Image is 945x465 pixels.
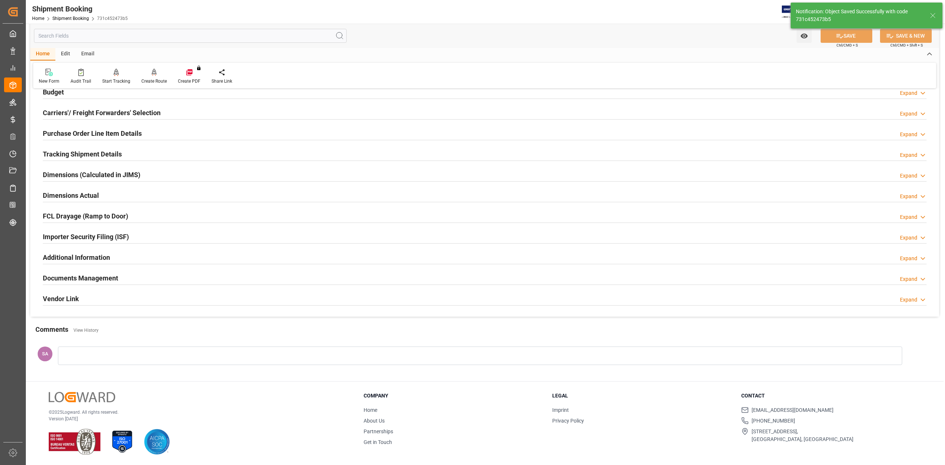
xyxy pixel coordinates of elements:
span: [STREET_ADDRESS], [GEOGRAPHIC_DATA], [GEOGRAPHIC_DATA] [752,428,853,443]
div: Expand [900,151,917,159]
a: Get in Touch [364,439,392,445]
h3: Company [364,392,543,400]
h2: Documents Management [43,273,118,283]
div: Expand [900,255,917,262]
a: Imprint [552,407,569,413]
button: SAVE [821,29,872,43]
a: About Us [364,418,385,424]
a: Privacy Policy [552,418,584,424]
div: Notification: Object Saved Successfully with code 731c452473b5 [796,8,923,23]
span: Ctrl/CMD + Shift + S [890,42,923,48]
h2: Importer Security Filing (ISF) [43,232,129,242]
input: Search Fields [34,29,347,43]
img: Exertis%20JAM%20-%20Email%20Logo.jpg_1722504956.jpg [782,6,807,18]
div: New Form [39,78,59,85]
a: View History [73,328,99,333]
div: Start Tracking [102,78,130,85]
p: Version [DATE] [49,416,345,422]
div: Edit [55,48,76,61]
h2: Additional Information [43,252,110,262]
span: SA [42,351,48,356]
img: AICPA SOC [144,429,170,455]
span: Ctrl/CMD + S [836,42,858,48]
h2: Purchase Order Line Item Details [43,128,142,138]
div: Share Link [212,78,232,85]
h2: Dimensions Actual [43,190,99,200]
h2: Budget [43,87,64,97]
div: Email [76,48,100,61]
img: ISO 9001 & ISO 14001 Certification [49,429,100,455]
div: Create Route [141,78,167,85]
button: SAVE & NEW [880,29,932,43]
div: Expand [900,275,917,283]
button: open menu [797,29,812,43]
p: © 2025 Logward. All rights reserved. [49,409,345,416]
span: [PHONE_NUMBER] [752,417,795,425]
div: Expand [900,296,917,304]
h2: Tracking Shipment Details [43,149,122,159]
div: Expand [900,172,917,180]
h3: Legal [552,392,732,400]
div: Expand [900,110,917,118]
h3: Contact [741,392,921,400]
div: Expand [900,89,917,97]
h2: Dimensions (Calculated in JIMS) [43,170,140,180]
a: Home [364,407,377,413]
img: Logward Logo [49,392,115,403]
div: Shipment Booking [32,3,128,14]
div: Expand [900,131,917,138]
h2: Comments [35,324,68,334]
span: [EMAIL_ADDRESS][DOMAIN_NAME] [752,406,834,414]
div: Home [30,48,55,61]
div: Expand [900,193,917,200]
a: Home [32,16,44,21]
h2: Vendor Link [43,294,79,304]
a: Shipment Booking [52,16,89,21]
img: ISO 27001 Certification [109,429,135,455]
div: Expand [900,234,917,242]
a: Partnerships [364,428,393,434]
div: Audit Trail [71,78,91,85]
h2: Carriers'/ Freight Forwarders' Selection [43,108,161,118]
h2: FCL Drayage (Ramp to Door) [43,211,128,221]
div: Expand [900,213,917,221]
